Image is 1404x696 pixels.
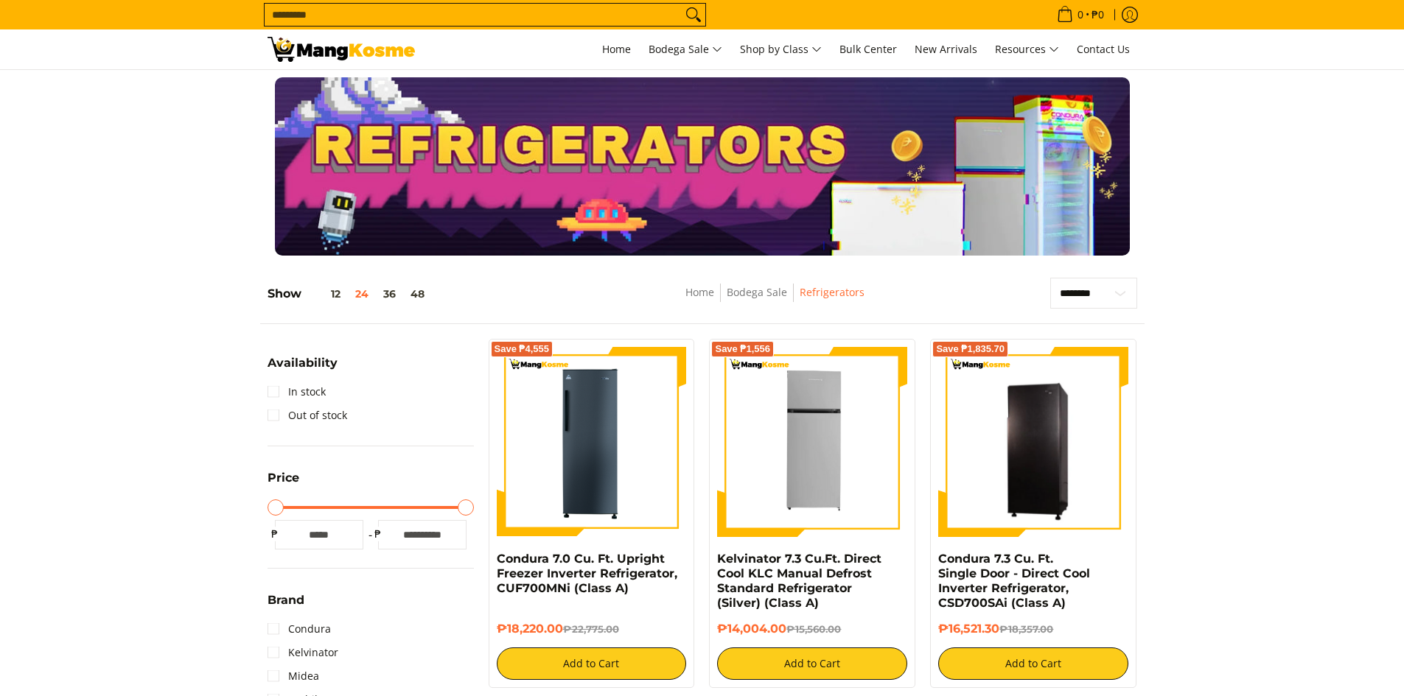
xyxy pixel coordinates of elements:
h6: ₱18,220.00 [497,622,687,636]
span: ₱ [268,527,282,541]
a: Kelvinator 7.3 Cu.Ft. Direct Cool KLC Manual Defrost Standard Refrigerator (Silver) (Class A) [717,552,881,610]
span: Bulk Center [839,42,897,56]
button: Add to Cart [497,647,687,680]
a: Shop by Class [733,29,829,69]
img: Condura 7.3 Cu. Ft. Single Door - Direct Cool Inverter Refrigerator, CSD700SAi (Class A) [938,349,1128,535]
a: Midea [268,664,319,688]
a: Contact Us [1069,29,1137,69]
summary: Open [268,357,338,380]
h5: Show [268,287,432,301]
a: Home [595,29,638,69]
span: • [1052,7,1108,23]
a: Home [685,285,714,299]
span: Home [602,42,631,56]
a: Out of stock [268,404,347,427]
span: Shop by Class [740,41,822,59]
h6: ₱16,521.30 [938,622,1128,636]
a: Condura 7.3 Cu. Ft. Single Door - Direct Cool Inverter Refrigerator, CSD700SAi (Class A) [938,552,1090,610]
nav: Breadcrumbs [578,284,972,317]
a: Bodega Sale [641,29,730,69]
span: New Arrivals [915,42,977,56]
span: Bodega Sale [649,41,722,59]
a: New Arrivals [907,29,985,69]
span: Contact Us [1077,42,1130,56]
del: ₱15,560.00 [786,623,841,635]
span: Save ₱4,555 [495,345,550,354]
button: Search [682,4,705,26]
a: Bodega Sale [727,285,787,299]
span: Availability [268,357,338,369]
a: In stock [268,380,326,404]
button: Add to Cart [938,647,1128,680]
img: Kelvinator 7.3 Cu.Ft. Direct Cool KLC Manual Defrost Standard Refrigerator (Silver) (Class A) [717,347,907,537]
a: Resources [988,29,1066,69]
img: Condura 7.0 Cu. Ft. Upright Freezer Inverter Refrigerator, CUF700MNi (Class A) [497,347,687,537]
del: ₱18,357.00 [999,623,1053,635]
a: Bulk Center [832,29,904,69]
button: 24 [348,288,376,300]
a: Condura [268,617,331,641]
span: ₱0 [1089,10,1106,20]
span: Resources [995,41,1059,59]
button: Add to Cart [717,647,907,680]
span: Save ₱1,835.70 [936,345,1005,354]
a: Refrigerators [800,285,865,299]
summary: Open [268,594,304,617]
span: 0 [1075,10,1086,20]
img: Bodega Sale Refrigerator l Mang Kosme: Home Appliances Warehouse Sale [268,37,415,62]
h6: ₱14,004.00 [717,622,907,636]
span: ₱ [371,527,385,541]
summary: Open [268,472,299,495]
button: 48 [403,288,432,300]
button: 36 [376,288,403,300]
span: Price [268,472,299,484]
span: Save ₱1,556 [715,345,770,354]
a: Condura 7.0 Cu. Ft. Upright Freezer Inverter Refrigerator, CUF700MNi (Class A) [497,552,677,595]
nav: Main Menu [430,29,1137,69]
a: Kelvinator [268,641,338,664]
button: 12 [301,288,348,300]
span: Brand [268,594,304,606]
del: ₱22,775.00 [563,623,619,635]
